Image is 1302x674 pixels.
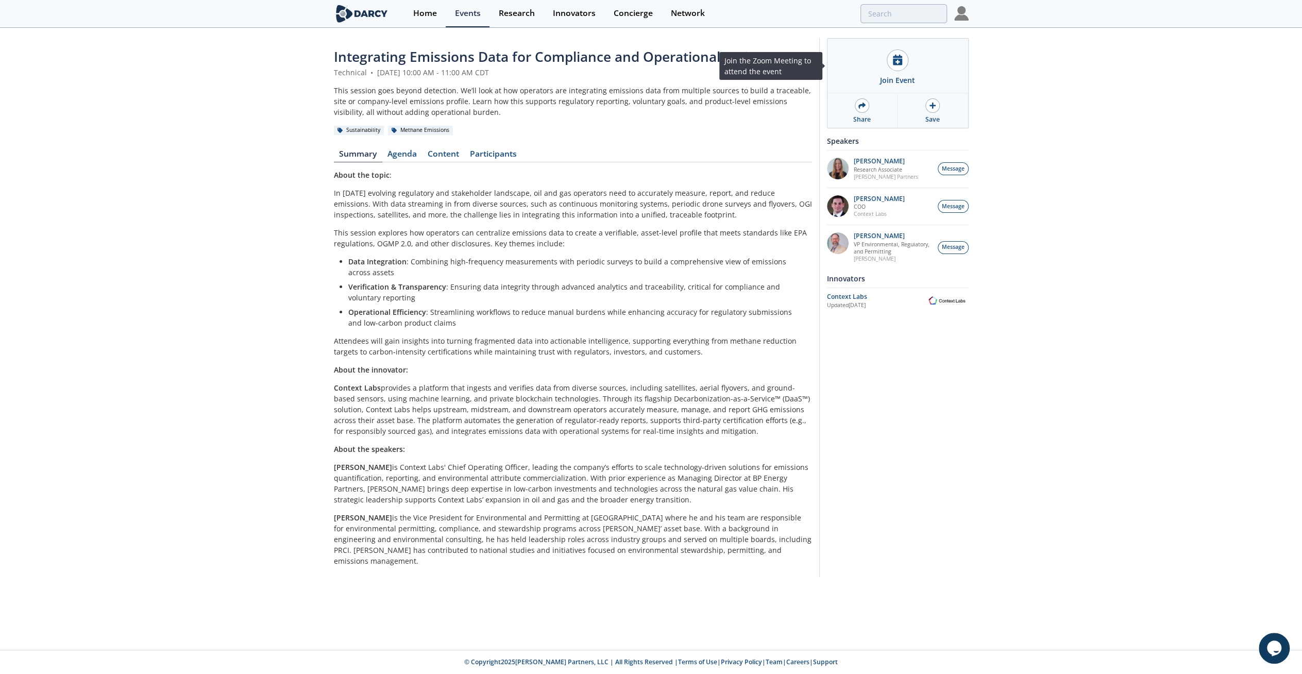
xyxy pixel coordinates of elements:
[942,203,965,211] span: Message
[334,365,408,375] strong: About the innovator:
[942,165,965,173] span: Message
[925,295,969,307] img: Context Labs
[455,9,481,18] div: Events
[827,292,925,301] div: Context Labs
[348,256,805,278] li: : Combining high-frequency measurements with periodic surveys to build a comprehensive view of em...
[678,658,717,666] a: Terms of Use
[334,126,384,135] div: Sustainability
[853,115,871,124] div: Share
[827,195,849,217] img: 501ea5c4-0272-445a-a9c3-1e215b6764fd
[721,658,762,666] a: Privacy Policy
[369,68,375,77] span: •
[827,232,849,254] img: ed2b4adb-f152-4947-b39b-7b15fa9ececc
[382,150,422,162] a: Agenda
[766,658,783,666] a: Team
[854,195,905,203] p: [PERSON_NAME]
[334,170,390,180] strong: About the topic
[499,9,535,18] div: Research
[854,255,932,262] p: [PERSON_NAME]
[334,444,405,454] strong: About the speakers:
[854,232,932,240] p: [PERSON_NAME]
[880,75,915,86] div: Join Event
[827,158,849,179] img: 1e06ca1f-8078-4f37-88bf-70cc52a6e7bd
[334,513,392,523] strong: [PERSON_NAME]
[854,210,905,217] p: Context Labs
[334,512,812,566] p: is the Vice President for Environmental and Permitting at [GEOGRAPHIC_DATA] where he and his team...
[413,9,437,18] div: Home
[938,162,969,175] button: Message
[827,132,969,150] div: Speakers
[270,658,1033,667] p: © Copyright 2025 [PERSON_NAME] Partners, LLC | All Rights Reserved | | | | |
[827,301,925,310] div: Updated [DATE]
[422,150,465,162] a: Content
[334,462,812,505] p: is Context Labs' Chief Operating Officer, leading the company’s efforts to scale technology-drive...
[334,170,812,180] p: :
[671,9,705,18] div: Network
[334,227,812,249] p: This session explores how operators can centralize emissions data to create a verifiable, asset-l...
[334,383,381,393] strong: Context Labs
[348,281,805,303] li: : Ensuring data integrity through advanced analytics and traceability, critical for compliance an...
[813,658,838,666] a: Support
[334,5,390,23] img: logo-wide.svg
[854,173,918,180] p: [PERSON_NAME] Partners
[334,150,382,162] a: Summary
[388,126,453,135] div: Methane Emissions
[938,200,969,213] button: Message
[348,307,426,317] strong: Operational Efficiency
[942,243,965,251] span: Message
[334,85,812,117] div: This session goes beyond detection. We’ll look at how operators are integrating emissions data fr...
[348,257,407,266] strong: Data Integration
[954,6,969,21] img: Profile
[348,282,446,292] strong: Verification & Transparency
[860,4,947,23] input: Advanced Search
[614,9,653,18] div: Concierge
[348,307,805,328] li: : Streamlining workflows to reduce manual burdens while enhancing accuracy for regulatory submiss...
[334,382,812,436] p: provides a platform that ingests and verifies data from diverse sources, including satellites, ae...
[925,115,940,124] div: Save
[1259,633,1292,664] iframe: chat widget
[854,166,918,173] p: Research Associate
[465,150,522,162] a: Participants
[854,158,918,165] p: [PERSON_NAME]
[334,67,812,78] div: Technical [DATE] 10:00 AM - 11:00 AM CDT
[786,658,809,666] a: Careers
[334,462,392,472] strong: [PERSON_NAME]
[334,188,812,220] p: In [DATE] evolving regulatory and stakeholder landscape, oil and gas operators need to accurately...
[334,335,812,357] p: Attendees will gain insights into turning fragmented data into actionable intelligence, supportin...
[553,9,596,18] div: Innovators
[854,241,932,255] p: VP Environmental, Regulatory, and Permitting
[827,269,969,288] div: Innovators
[854,203,905,210] p: COO
[334,47,765,66] span: Integrating Emissions Data for Compliance and Operational Action
[827,292,969,310] a: Context Labs Updated[DATE] Context Labs
[938,241,969,254] button: Message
